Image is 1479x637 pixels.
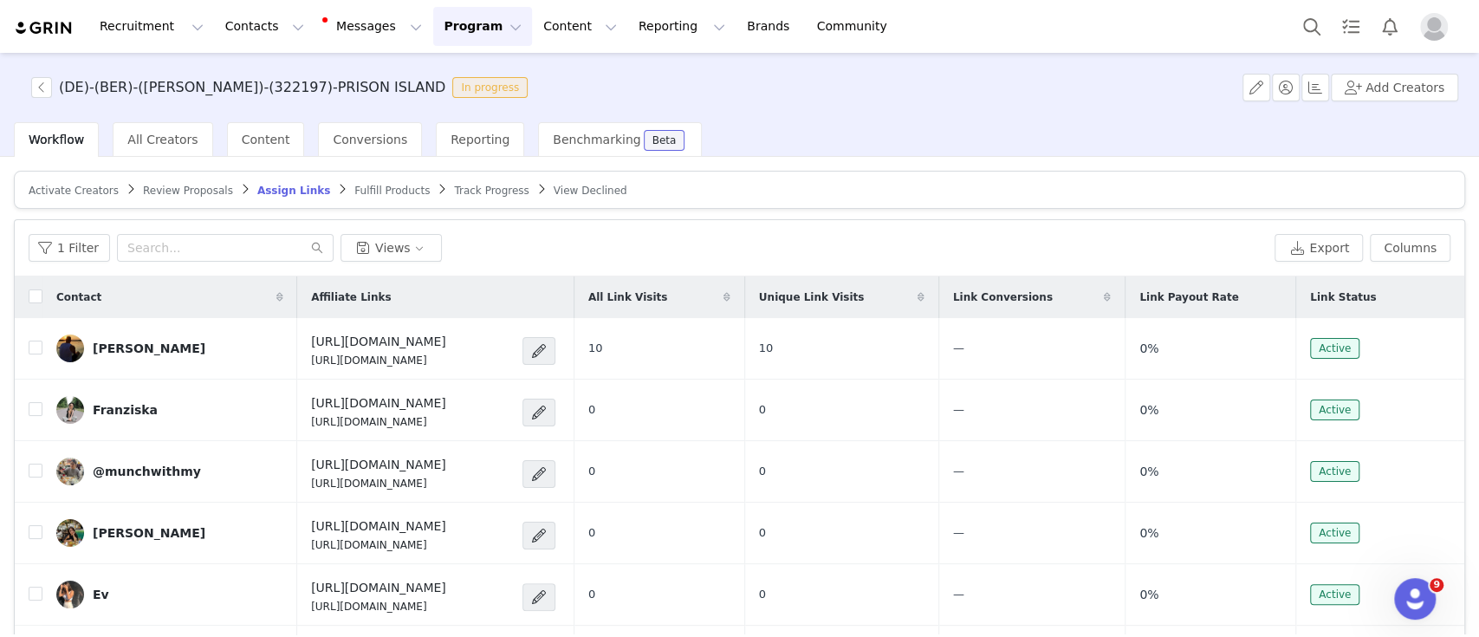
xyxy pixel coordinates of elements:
[311,414,446,430] p: [URL][DOMAIN_NAME]
[1310,461,1359,482] span: Active
[93,526,205,540] div: [PERSON_NAME]
[28,245,319,323] div: Use the email dashboard to check your "Scheduled Emails" table - you can see queued emails and us...
[242,133,290,146] span: Content
[736,7,805,46] a: Brands
[759,588,766,601] span: 0
[1430,578,1443,592] span: 9
[1310,523,1359,543] span: Active
[1371,7,1409,46] button: Notifications
[311,517,446,536] h4: [URL][DOMAIN_NAME]
[49,10,77,37] img: Profile image for GRIN Helper
[1332,7,1370,46] a: Tasks
[304,7,335,38] div: Close
[452,77,528,98] span: In progress
[953,465,964,478] span: —
[28,76,240,90] b: Check your daily sending limit:
[56,519,283,547] a: [PERSON_NAME]
[215,7,315,46] button: Contacts
[588,289,667,305] span: All Link Visits
[1410,13,1465,41] button: Profile
[143,185,233,197] span: Review Proposals
[759,526,766,539] span: 0
[28,169,319,237] div: Check if you've set specific emailing hours that might be preventing emails from sending outside ...
[451,133,509,146] span: Reporting
[93,341,205,355] div: [PERSON_NAME]
[311,333,446,351] h4: [URL][DOMAIN_NAME]
[28,170,188,184] b: Review emailing hours:
[628,7,736,46] button: Reporting
[14,379,248,417] div: Is that what you were looking for?
[1310,338,1359,359] span: Active
[14,20,75,36] img: grin logo
[1139,340,1158,358] span: 0%
[311,456,446,474] h4: [URL][DOMAIN_NAME]
[29,234,110,262] button: 1 Filter
[1394,578,1436,620] iframe: Intercom live chat
[56,581,283,608] a: Ev
[28,75,319,160] div: Go to settings on the top right of your email dashboard. If you've exceeded your daily limit, GRI...
[533,7,627,46] button: Content
[84,22,216,39] p: The team can also help
[588,403,595,416] span: 0
[341,234,442,262] button: Views
[953,341,964,354] span: —
[56,581,84,608] img: 4f6c166c-4e4c-4413-bbd8-d111667a95c6--s.jpg
[14,446,333,590] div: GRIN Helper says…
[953,588,964,601] span: —
[28,457,270,542] div: If you still need help with your email delays, I'm here to assist you further. Would you like to ...
[588,588,595,601] span: 0
[271,7,304,40] button: Home
[84,9,168,22] h1: GRIN Helper
[311,579,446,597] h4: [URL][DOMAIN_NAME]
[1370,234,1450,262] button: Columns
[311,537,446,553] p: [URL][DOMAIN_NAME]
[953,289,1053,305] span: Link Conversions
[759,341,774,354] span: 10
[311,476,446,491] p: [URL][DOMAIN_NAME]
[31,77,535,98] span: [object Object]
[759,289,865,305] span: Unique Link Visits
[759,403,766,416] span: 0
[311,353,446,368] p: [URL][DOMAIN_NAME]
[1310,400,1359,420] span: Active
[56,335,283,362] a: [PERSON_NAME]
[14,432,333,432] div: New messages divider
[554,185,627,197] span: View Declined
[56,289,101,305] span: Contact
[14,5,333,377] div: Email delays in [GEOGRAPHIC_DATA] typically happen due to daily sending limits or emailing hour r...
[28,333,319,367] div: Make sure your daily limit matches your email provider's capacity to prevent future delays.
[29,133,84,146] span: Workflow
[1139,401,1158,419] span: 0%
[31,312,45,326] a: Source reference 10778092:
[11,7,44,40] button: go back
[588,526,595,539] span: 0
[14,446,284,552] div: If you still need help with your email delays, I'm here to assist you further. Would you like to ...
[759,465,766,478] span: 0
[56,335,84,362] img: 2948adb7-49cc-4f05-8480-dbb31381ce8b--s.jpg
[1420,13,1448,41] img: placeholder-profile.jpg
[311,394,446,413] h4: [URL][DOMAIN_NAME]
[953,403,964,416] span: —
[28,389,234,406] div: Is that what you were looking for?
[117,234,334,262] input: Search...
[311,242,323,254] i: icon: search
[56,396,283,424] a: Franziska
[29,185,119,197] span: Activate Creators
[1139,289,1238,305] span: Link Payout Rate
[311,289,391,305] span: Affiliate Links
[1293,7,1331,46] button: Search
[89,7,214,46] button: Recruitment
[14,379,333,419] div: GRIN Helper says…
[93,465,201,478] div: @munchwithmy
[1139,524,1158,543] span: 0%
[257,185,330,197] span: Assign Links
[56,519,84,547] img: e2e40691-cb62-4c14-8863-1230a52181ae--s.jpg
[93,403,158,417] div: Franziska
[1331,74,1458,101] button: Add Creators
[1139,586,1158,604] span: 0%
[1310,289,1376,305] span: Link Status
[652,135,677,146] div: Beta
[1275,234,1363,262] button: Export
[454,185,529,197] span: Track Progress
